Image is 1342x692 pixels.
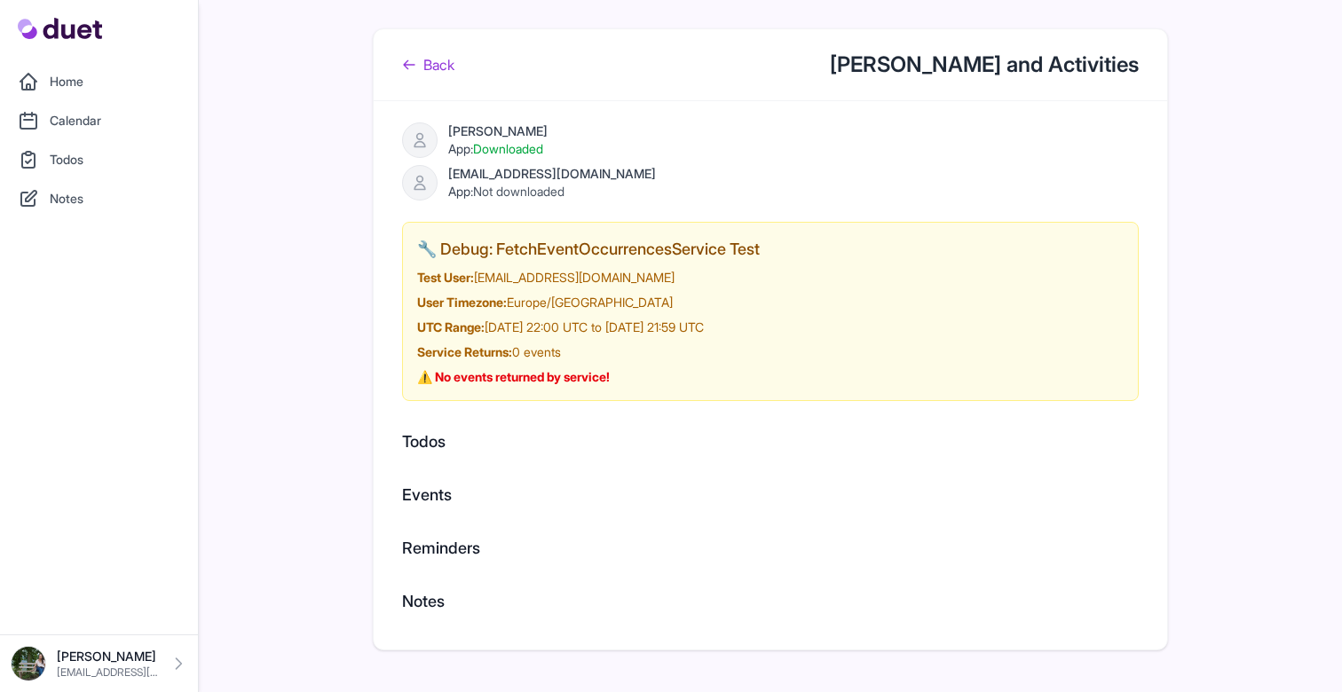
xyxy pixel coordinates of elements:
[417,237,1124,262] h2: 🔧 Debug: FetchEventOccurrencesService Test
[417,344,512,359] strong: Service Returns:
[448,122,548,140] div: [PERSON_NAME]
[402,536,1139,561] h2: Reminders
[11,142,187,177] a: Todos
[448,183,656,201] div: App:
[417,294,1124,311] div: Europe/[GEOGRAPHIC_DATA]
[11,646,187,681] a: [PERSON_NAME] [EMAIL_ADDRESS][DOMAIN_NAME]
[57,665,159,680] p: [EMAIL_ADDRESS][DOMAIN_NAME]
[402,54,454,75] a: Back
[11,181,187,216] a: Notes
[57,648,159,665] p: [PERSON_NAME]
[417,295,507,310] strong: User Timezone:
[11,103,187,138] a: Calendar
[11,646,46,681] img: DSC08576_Original.jpeg
[402,589,1139,614] h2: Notes
[402,429,1139,454] h2: Todos
[830,51,1139,79] h1: [PERSON_NAME] and Activities
[402,483,1139,507] h2: Events
[417,318,1124,336] div: [DATE] 22:00 UTC to [DATE] 21:59 UTC
[448,165,656,183] div: [EMAIL_ADDRESS][DOMAIN_NAME]
[11,64,187,99] a: Home
[417,343,1124,361] div: 0 events
[473,184,564,199] span: Not downloaded
[448,140,548,158] div: App:
[417,270,474,285] strong: Test User:
[473,141,543,156] span: Downloaded
[417,369,610,384] strong: ⚠️ No events returned by service!
[417,269,1124,287] div: [EMAIL_ADDRESS][DOMAIN_NAME]
[417,319,485,334] strong: UTC Range:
